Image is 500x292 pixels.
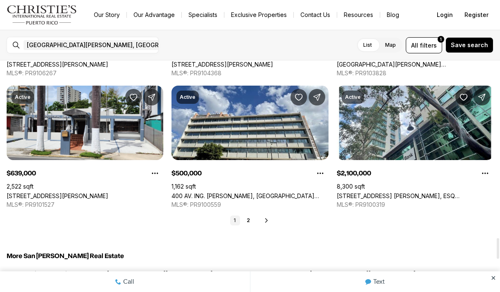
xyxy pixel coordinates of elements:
[440,36,442,43] span: 1
[290,89,307,105] button: Save Property: 400 AV. ING. MANUEL DOMENECH
[171,192,328,199] a: 400 AV. ING. MANUEL DOMENECH, SAN JUAN PR, 00918
[230,215,240,225] a: 1
[87,9,126,21] a: Our Story
[171,61,273,68] a: 16 SE CAPARRA TERRACE, SAN JUAN PR, 00921
[337,61,493,68] a: SAN FRANCISCO SHOPPING (BARBERIA) AVE. DE DIEGO #G16B, SAN JUAN PR, 00927
[127,9,181,21] a: Our Advantage
[309,89,325,105] button: Share Property
[143,89,160,105] button: Share Property
[380,9,406,21] a: Blog
[243,215,253,225] a: 2
[411,41,418,50] span: All
[312,165,329,182] button: Property options
[7,252,493,260] h5: More San [PERSON_NAME] Real Estate
[182,9,224,21] a: Specialists
[15,94,31,101] p: Active
[357,38,379,53] label: List
[437,12,453,18] span: Login
[420,41,437,50] span: filters
[451,42,488,48] span: Save search
[224,9,293,21] a: Exclusive Properties
[406,37,442,53] button: Allfilters1
[379,38,402,53] label: Map
[455,89,472,105] button: Save Property: 1519, Parada 23 AVE. PONCE DE LEÓN, ESQ CALLE DEL PARQUE
[432,7,458,23] button: Login
[337,192,493,199] a: 1519, Parada 23 AVE. PONCE DE LEÓN, ESQ CALLE DEL PARQUE, SAN JUAN PR, 00908
[460,7,493,23] button: Register
[7,192,108,199] a: 1 ALDEBARAN #546, SAN JUAN PR, 00920
[294,9,337,21] button: Contact Us
[7,61,108,68] a: 259 CALLE GUAYAMA, SAN JUAN PR, 00917
[7,5,77,25] img: logo
[125,89,142,105] button: Save Property: 1 ALDEBARAN #546
[337,9,380,21] a: Resources
[230,215,253,225] nav: Pagination
[180,94,195,101] p: Active
[477,165,493,182] button: Property options
[445,37,493,53] button: Save search
[474,89,490,105] button: Share Property
[345,94,361,101] p: Active
[464,12,488,18] span: Register
[27,42,257,48] span: [GEOGRAPHIC_DATA][PERSON_NAME], [GEOGRAPHIC_DATA], [GEOGRAPHIC_DATA]
[147,165,163,182] button: Property options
